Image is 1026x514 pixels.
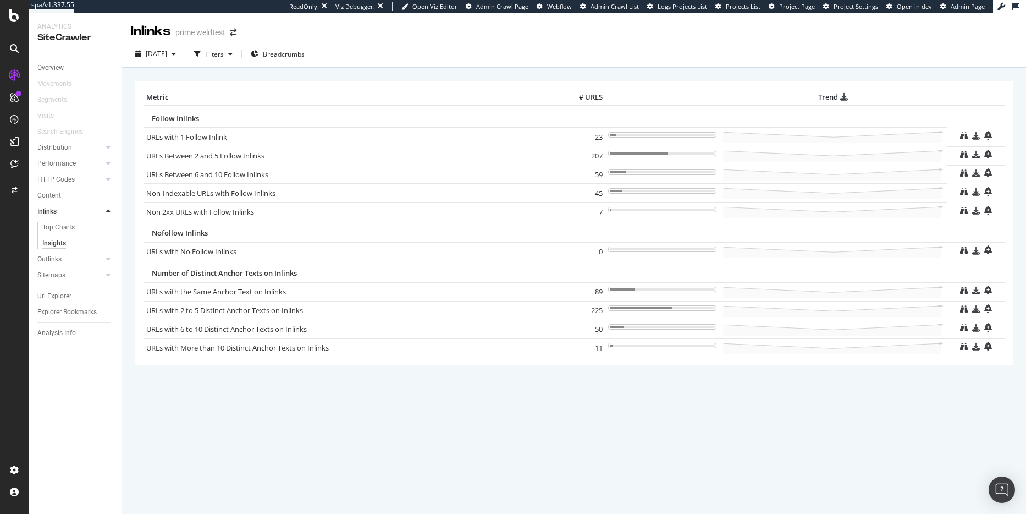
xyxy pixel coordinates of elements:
[834,2,878,10] span: Project Settings
[37,62,64,74] div: Overview
[561,128,605,146] td: 23
[715,2,760,11] a: Projects List
[537,2,572,11] a: Webflow
[37,270,65,281] div: Sitemaps
[984,150,992,158] div: bell-plus
[37,94,67,106] div: Segments
[561,184,605,203] td: 45
[580,2,639,11] a: Admin Crawl List
[289,2,319,11] div: ReadOnly:
[37,307,114,318] a: Explorer Bookmarks
[42,238,114,249] a: Insights
[146,169,268,179] a: URLs Between 6 and 10 Follow Inlinks
[190,45,237,63] button: Filters
[37,190,61,201] div: Content
[466,2,528,11] a: Admin Crawl Page
[37,291,114,302] a: Url Explorer
[146,305,303,315] a: URLs with 2 to 5 Distinct Anchor Texts on Inlinks
[152,113,199,123] span: Follow Inlinks
[37,206,57,217] div: Inlinks
[37,174,103,185] a: HTTP Codes
[412,2,457,10] span: Open Viz Editor
[37,126,83,138] div: Search Engines
[37,307,97,318] div: Explorer Bookmarks
[37,126,94,138] a: Search Engines
[719,89,947,106] th: Trend
[561,146,605,165] td: 207
[146,207,254,217] a: Non 2xx URLs with Follow Inlinks
[146,49,167,58] span: 2025 Oct. 3rd
[144,89,561,106] th: Metric
[37,22,113,31] div: Analytics
[37,94,78,106] a: Segments
[335,2,375,11] div: Viz Debugger:
[561,320,605,338] td: 50
[37,206,103,217] a: Inlinks
[37,110,65,122] a: Visits
[146,188,275,198] a: Non-Indexable URLs with Follow Inlinks
[561,301,605,320] td: 225
[561,165,605,184] td: 59
[37,78,72,90] div: Movements
[37,142,103,154] a: Distribution
[984,304,992,313] div: bell-plus
[146,287,286,297] a: URLs with the Same Anchor Text on Inlinks
[779,2,815,10] span: Project Page
[984,187,992,196] div: bell-plus
[561,338,605,357] td: 11
[591,2,639,10] span: Admin Crawl List
[37,327,76,339] div: Analysis Info
[37,291,71,302] div: Url Explorer
[984,323,992,332] div: bell-plus
[984,286,992,294] div: bell-plus
[37,174,75,185] div: HTTP Codes
[984,342,992,351] div: bell-plus
[37,78,83,90] a: Movements
[205,50,224,59] div: Filters
[401,2,457,11] a: Open Viz Editor
[37,110,54,122] div: Visits
[146,247,236,256] a: URLs with No Follow Inlinks
[152,228,208,238] span: Nofollow Inlinks
[37,254,62,265] div: Outlinks
[37,270,103,281] a: Sitemaps
[547,2,572,10] span: Webflow
[726,2,760,10] span: Projects List
[37,62,114,74] a: Overview
[42,222,114,233] a: Top Charts
[146,343,329,353] a: URLs with More than 10 Distinct Anchor Texts on Inlinks
[561,203,605,221] td: 7
[658,2,707,10] span: Logs Projects List
[940,2,985,11] a: Admin Page
[37,31,113,44] div: SiteCrawler
[823,2,878,11] a: Project Settings
[561,282,605,301] td: 89
[246,45,309,63] button: Breadcrumbs
[769,2,815,11] a: Project Page
[984,206,992,215] div: bell-plus
[152,268,297,278] span: Number of Distinct Anchor Texts on Inlinks
[561,242,605,261] td: 0
[476,2,528,10] span: Admin Crawl Page
[37,158,103,169] a: Performance
[561,89,605,106] th: # URLS
[989,477,1015,503] div: Open Intercom Messenger
[647,2,707,11] a: Logs Projects List
[42,222,75,233] div: Top Charts
[263,50,305,59] span: Breadcrumbs
[37,158,76,169] div: Performance
[131,22,171,41] div: Inlinks
[42,238,66,249] div: Insights
[131,45,180,63] button: [DATE]
[175,27,225,38] div: prime weldtest
[146,132,227,142] a: URLs with 1 Follow Inlink
[37,190,114,201] a: Content
[886,2,932,11] a: Open in dev
[37,142,72,154] div: Distribution
[984,168,992,177] div: bell-plus
[146,151,264,161] a: URLs Between 2 and 5 Follow Inlinks
[951,2,985,10] span: Admin Page
[230,29,236,36] div: arrow-right-arrow-left
[146,324,307,334] a: URLs with 6 to 10 Distinct Anchor Texts on Inlinks
[897,2,932,10] span: Open in dev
